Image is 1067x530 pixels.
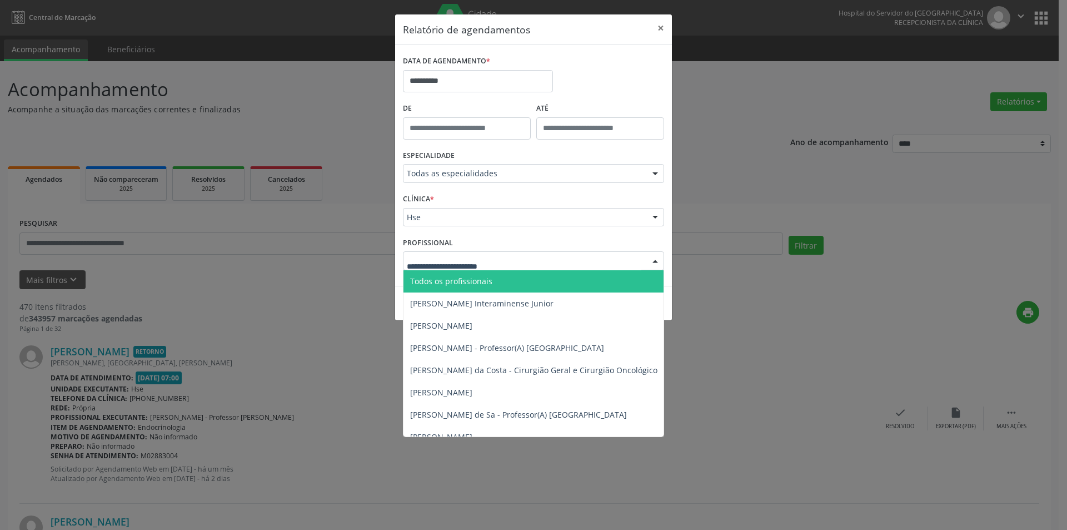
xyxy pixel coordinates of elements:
[403,100,531,117] label: De
[403,22,530,37] h5: Relatório de agendamentos
[410,276,492,286] span: Todos os profissionais
[403,147,455,165] label: ESPECIALIDADE
[403,53,490,70] label: DATA DE AGENDAMENTO
[410,320,472,331] span: [PERSON_NAME]
[403,191,434,208] label: CLÍNICA
[536,100,664,117] label: ATÉ
[410,365,657,375] span: [PERSON_NAME] da Costa - Cirurgião Geral e Cirurgião Oncológico
[650,14,672,42] button: Close
[410,387,472,398] span: [PERSON_NAME]
[410,432,472,442] span: [PERSON_NAME]
[403,234,453,251] label: PROFISSIONAL
[410,343,604,353] span: [PERSON_NAME] - Professor(A) [GEOGRAPHIC_DATA]
[407,168,641,179] span: Todas as especialidades
[410,409,627,420] span: [PERSON_NAME] de Sa - Professor(A) [GEOGRAPHIC_DATA]
[410,298,554,309] span: [PERSON_NAME] Interaminense Junior
[407,212,641,223] span: Hse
